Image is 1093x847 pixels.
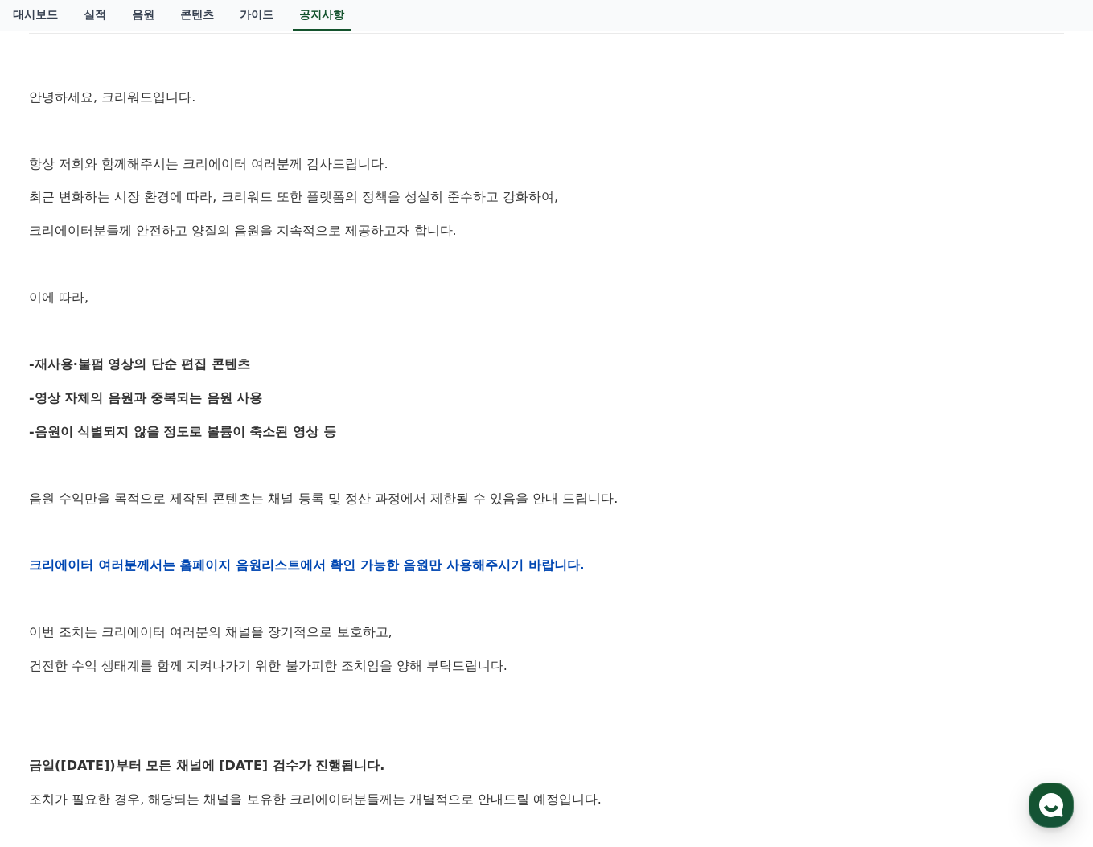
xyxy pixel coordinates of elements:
[29,287,1064,308] p: 이에 따라,
[29,758,384,773] u: 금일([DATE])부터 모든 채널에 [DATE] 검수가 진행됩니다.
[29,488,1064,509] p: 음원 수익만을 목적으로 제작된 콘텐츠는 채널 등록 및 정산 과정에서 제한될 수 있음을 안내 드립니다.
[29,656,1064,676] p: 건전한 수익 생태계를 함께 지켜나가기 위한 불가피한 조치임을 양해 부탁드립니다.
[29,424,336,439] strong: -음원이 식별되지 않을 정도로 볼륨이 축소된 영상 등
[29,622,1064,643] p: 이번 조치는 크리에이터 여러분의 채널을 장기적으로 보호하고,
[51,534,60,547] span: 홈
[147,535,166,548] span: 대화
[29,390,263,405] strong: -영상 자체의 음원과 중복되는 음원 사용
[29,557,585,573] strong: 크리에이터 여러분께서는 홈페이지 음원리스트에서 확인 가능한 음원만 사용해주시기 바랍니다.
[106,510,208,550] a: 대화
[29,356,250,372] strong: -재사용·불펌 영상의 단순 편집 콘텐츠
[249,534,268,547] span: 설정
[208,510,309,550] a: 설정
[5,510,106,550] a: 홈
[29,220,1064,241] p: 크리에이터분들께 안전하고 양질의 음원을 지속적으로 제공하고자 합니다.
[29,154,1064,175] p: 항상 저희와 함께해주시는 크리에이터 여러분께 감사드립니다.
[29,87,1064,108] p: 안녕하세요, 크리워드입니다.
[29,187,1064,208] p: 최근 변화하는 시장 환경에 따라, 크리워드 또한 플랫폼의 정책을 성실히 준수하고 강화하여,
[29,789,1064,810] p: 조치가 필요한 경우, 해당되는 채널을 보유한 크리에이터분들께는 개별적으로 안내드릴 예정입니다.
